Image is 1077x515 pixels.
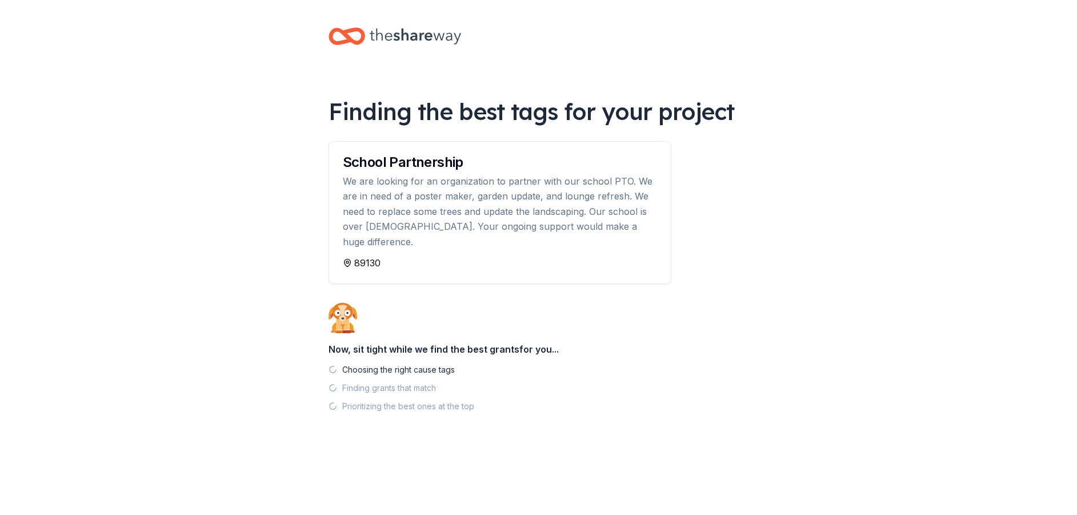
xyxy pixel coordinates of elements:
[343,174,657,249] div: We are looking for an organization to partner with our school PTO. We are in need of a poster mak...
[329,302,357,333] img: Dog waiting patiently
[343,155,657,169] div: School Partnership
[329,95,749,127] div: Finding the best tags for your project
[329,338,749,361] div: Now, sit tight while we find the best grants for you...
[342,363,455,377] div: Choosing the right cause tags
[342,381,436,395] div: Finding grants that match
[342,400,474,413] div: Prioritizing the best ones at the top
[343,256,657,270] div: 89130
